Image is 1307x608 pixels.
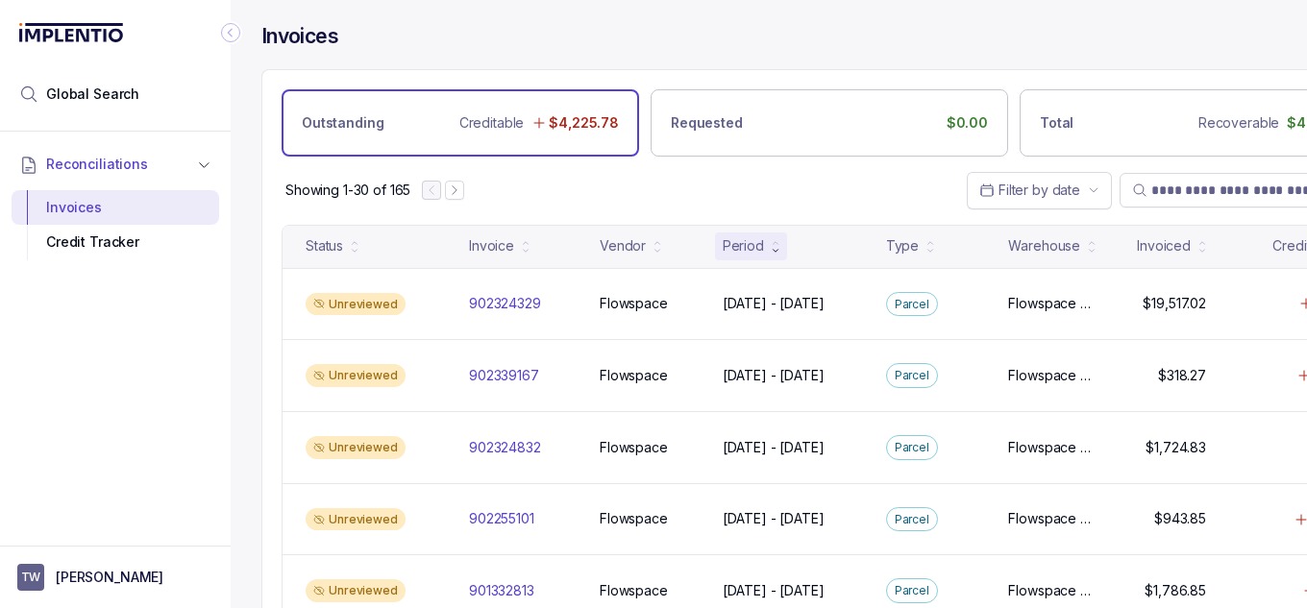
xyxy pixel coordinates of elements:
[306,236,343,255] div: Status
[306,364,406,387] div: Unreviewed
[306,508,406,531] div: Unreviewed
[46,155,148,174] span: Reconciliations
[306,579,406,602] div: Unreviewed
[46,85,139,104] span: Global Search
[1146,438,1206,457] p: $1,724.83
[723,581,825,600] p: [DATE] - [DATE]
[600,581,668,600] p: Flowspace
[17,564,44,591] span: User initials
[600,294,668,313] p: Flowspace
[947,113,988,133] p: $0.00
[723,366,825,385] p: [DATE] - [DATE]
[723,438,825,457] p: [DATE] - [DATE]
[1137,236,1191,255] div: Invoiced
[1008,236,1080,255] div: Warehouse
[27,190,204,225] div: Invoices
[723,236,764,255] div: Period
[445,181,464,200] button: Next Page
[999,182,1080,198] span: Filter by date
[1145,581,1206,600] p: $1,786.85
[979,181,1080,200] search: Date Range Picker
[1008,366,1093,385] p: Flowspace - Fedex
[302,113,383,133] p: Outstanding
[1040,113,1073,133] p: Total
[600,509,668,528] p: Flowspace
[469,509,534,528] p: 902255101
[967,172,1112,208] button: Date Range Picker
[895,438,929,457] p: Parcel
[27,225,204,259] div: Credit Tracker
[600,438,668,457] p: Flowspace
[895,510,929,529] p: Parcel
[469,236,514,255] div: Invoice
[306,436,406,459] div: Unreviewed
[1143,294,1206,313] p: $19,517.02
[285,181,410,200] div: Remaining page entries
[469,438,541,457] p: 902324832
[723,509,825,528] p: [DATE] - [DATE]
[549,113,619,133] p: $4,225.78
[723,294,825,313] p: [DATE] - [DATE]
[261,23,338,50] h4: Invoices
[600,236,646,255] div: Vendor
[459,113,525,133] p: Creditable
[895,366,929,385] p: Parcel
[1008,294,1093,313] p: Flowspace - Fedex
[1008,438,1093,457] p: Flowspace - Fedex
[1198,113,1279,133] p: Recoverable
[1008,581,1093,600] p: Flowspace - Fedex
[56,568,163,587] p: [PERSON_NAME]
[12,143,219,185] button: Reconciliations
[306,293,406,316] div: Unreviewed
[671,113,743,133] p: Requested
[895,295,929,314] p: Parcel
[886,236,919,255] div: Type
[469,581,534,600] p: 901332813
[1154,509,1206,528] p: $943.85
[17,564,213,591] button: User initials[PERSON_NAME]
[469,294,541,313] p: 902324329
[469,366,539,385] p: 902339167
[12,186,219,264] div: Reconciliations
[600,366,668,385] p: Flowspace
[285,181,410,200] p: Showing 1-30 of 165
[1008,509,1093,528] p: Flowspace - Fedex
[895,581,929,600] p: Parcel
[1158,366,1206,385] p: $318.27
[219,21,242,44] div: Collapse Icon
